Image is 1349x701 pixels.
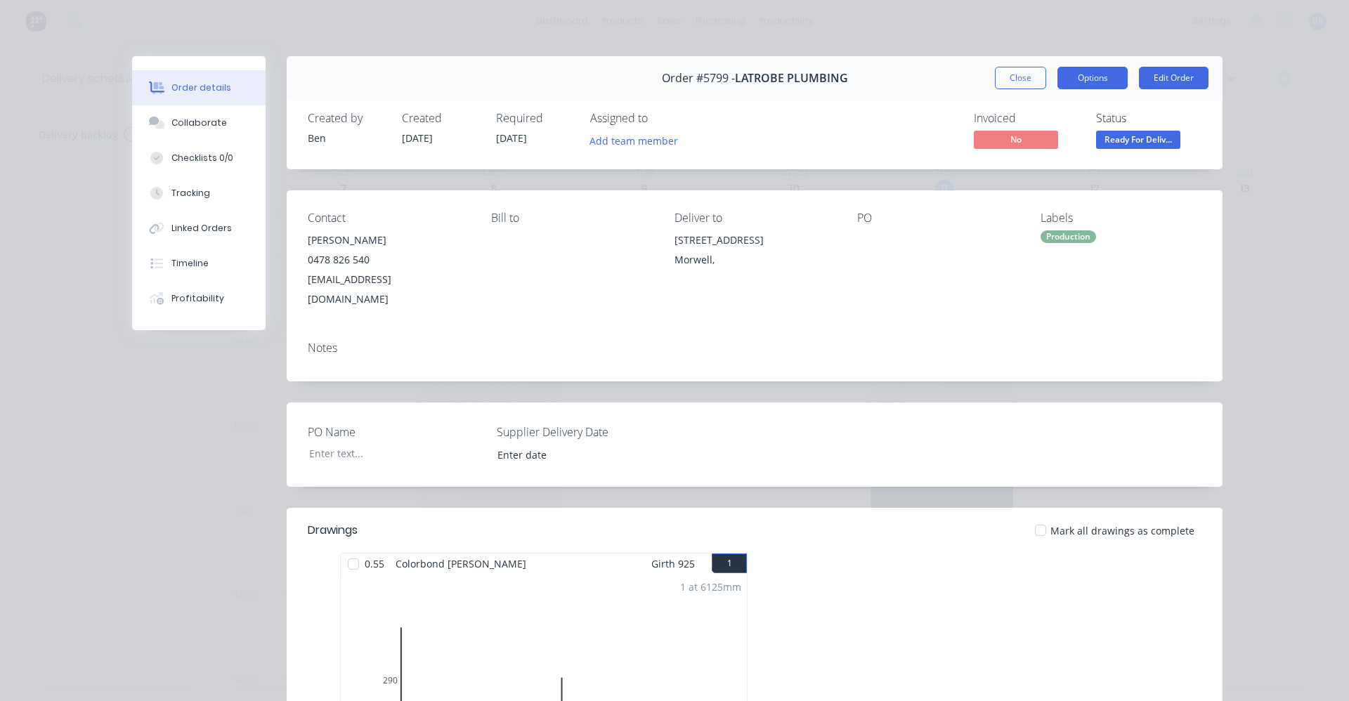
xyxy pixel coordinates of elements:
button: Linked Orders [132,211,266,246]
button: Profitability [132,281,266,316]
span: 0.55 [359,553,390,574]
div: Checklists 0/0 [171,152,233,164]
div: Required [496,112,573,125]
button: Close [995,67,1046,89]
label: Supplier Delivery Date [497,424,672,440]
button: Add team member [582,131,686,150]
div: 1 at 6125mm [680,579,741,594]
span: No [974,131,1058,148]
span: Colorbond [PERSON_NAME] [390,553,532,574]
button: Options [1057,67,1128,89]
div: Bill to [491,211,652,225]
div: PO [857,211,1018,225]
div: Ben [308,131,385,145]
div: Invoiced [974,112,1079,125]
button: 1 [712,553,747,573]
div: [PERSON_NAME] [308,230,469,250]
span: Order #5799 - [662,72,735,85]
span: Girth 925 [651,553,695,574]
div: Timeline [171,257,209,270]
button: Order details [132,70,266,105]
button: Add team member [590,131,686,150]
div: [STREET_ADDRESS]Morwell, [674,230,835,275]
div: [STREET_ADDRESS] [674,230,835,250]
button: Timeline [132,246,266,281]
div: Created [402,112,479,125]
div: Created by [308,112,385,125]
label: PO Name [308,424,483,440]
div: Assigned to [590,112,731,125]
span: Ready For Deliv... [1096,131,1180,148]
button: Tracking [132,176,266,211]
div: [EMAIL_ADDRESS][DOMAIN_NAME] [308,270,469,309]
div: Production [1041,230,1096,243]
div: Status [1096,112,1201,125]
div: Linked Orders [171,222,232,235]
span: [DATE] [402,131,433,145]
div: Contact [308,211,469,225]
div: Drawings [308,522,358,539]
div: Morwell, [674,250,835,270]
button: Edit Order [1139,67,1208,89]
div: Collaborate [171,117,227,129]
div: Labels [1041,211,1201,225]
div: Deliver to [674,211,835,225]
button: Ready For Deliv... [1096,131,1180,152]
div: Profitability [171,292,224,305]
span: LATROBE PLUMBING [735,72,848,85]
div: [PERSON_NAME]0478 826 540[EMAIL_ADDRESS][DOMAIN_NAME] [308,230,469,309]
div: Order details [171,81,231,94]
span: [DATE] [496,131,527,145]
div: 0478 826 540 [308,250,469,270]
div: Notes [308,341,1201,355]
span: Mark all drawings as complete [1050,523,1194,538]
div: Tracking [171,187,210,199]
button: Collaborate [132,105,266,140]
button: Checklists 0/0 [132,140,266,176]
input: Enter date [488,444,663,465]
